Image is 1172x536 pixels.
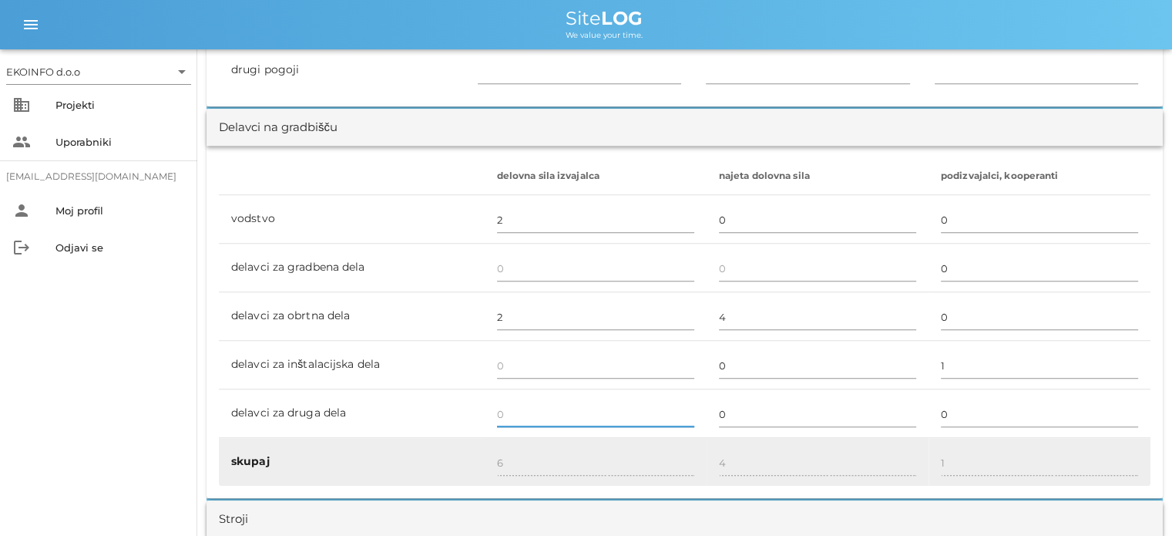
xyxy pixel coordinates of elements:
[219,511,248,528] div: Stroji
[941,353,1138,378] input: 0
[929,158,1150,195] th: podizvajalci, kooperanti
[55,99,185,111] div: Projekti
[219,341,485,389] td: delavci za inštalacijska dela
[941,207,1138,232] input: 0
[719,305,916,329] input: 0
[1095,462,1172,536] div: Pripomoček za klepet
[497,256,694,281] input: 0
[173,62,191,81] i: arrow_drop_down
[12,96,31,114] i: business
[12,201,31,220] i: person
[941,305,1138,329] input: 0
[219,46,465,94] td: drugi pogoji
[719,256,916,281] input: 0
[485,158,707,195] th: delovna sila izvajalca
[497,402,694,426] input: 0
[231,454,270,468] b: skupaj
[941,256,1138,281] input: 0
[219,292,485,341] td: delavci za obrtna dela
[566,30,643,40] span: We value your time.
[719,402,916,426] input: 0
[941,402,1138,426] input: 0
[497,207,694,232] input: 0
[601,7,643,29] b: LOG
[6,59,191,84] div: EKOINFO d.o.o
[1095,462,1172,536] iframe: Chat Widget
[55,204,185,217] div: Moj profil
[219,389,485,438] td: delavci za druga dela
[497,305,694,329] input: 0
[6,65,80,79] div: EKOINFO d.o.o
[219,244,485,292] td: delavci za gradbena dela
[55,241,185,254] div: Odjavi se
[22,15,40,34] i: menu
[55,136,185,148] div: Uporabniki
[566,7,643,29] span: Site
[12,133,31,151] i: people
[219,195,485,244] td: vodstvo
[707,158,929,195] th: najeta dolovna sila
[12,238,31,257] i: logout
[497,353,694,378] input: 0
[719,207,916,232] input: 0
[719,353,916,378] input: 0
[219,119,337,137] div: Delavci na gradbišču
